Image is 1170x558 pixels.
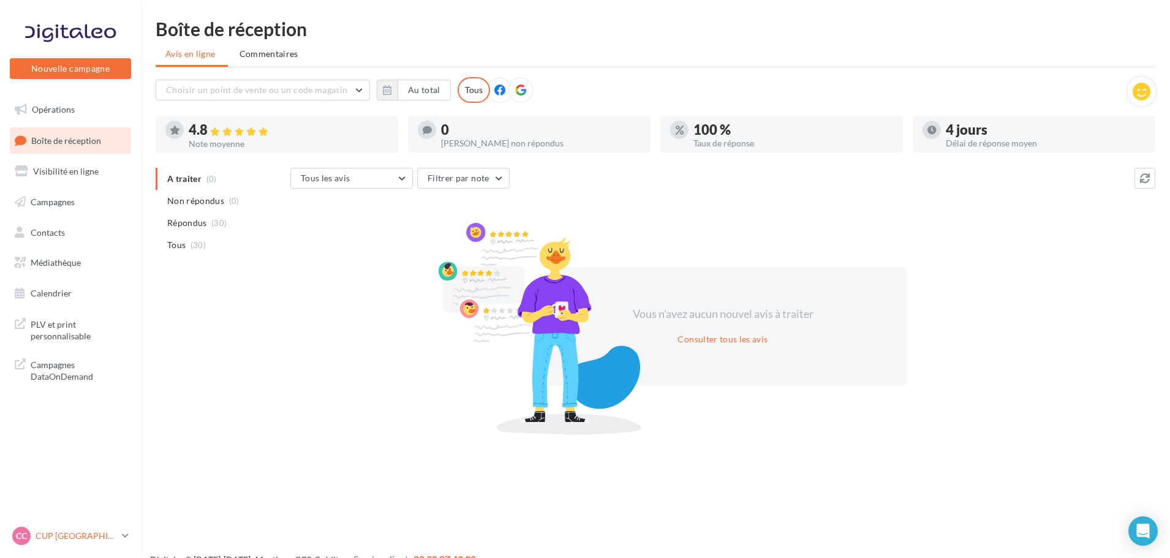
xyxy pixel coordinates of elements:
[946,139,1145,148] div: Délai de réponse moyen
[417,168,510,189] button: Filtrer par note
[301,173,350,183] span: Tous les avis
[229,196,240,206] span: (0)
[10,58,131,79] button: Nouvelle campagne
[33,166,99,176] span: Visibilité en ligne
[189,123,388,137] div: 4.8
[7,250,134,276] a: Médiathèque
[7,311,134,347] a: PLV et print personnalisable
[31,356,126,383] span: Campagnes DataOnDemand
[377,80,451,100] button: Au total
[36,530,117,542] p: CUP [GEOGRAPHIC_DATA]
[441,123,641,137] div: 0
[946,123,1145,137] div: 4 jours
[167,195,224,207] span: Non répondus
[31,288,72,298] span: Calendrier
[673,332,772,347] button: Consulter tous les avis
[617,306,828,322] div: Vous n'avez aucun nouvel avis à traiter
[7,220,134,246] a: Contacts
[156,80,370,100] button: Choisir un point de vente ou un code magasin
[7,189,134,215] a: Campagnes
[458,77,490,103] div: Tous
[156,20,1155,38] div: Boîte de réception
[398,80,451,100] button: Au total
[7,281,134,306] a: Calendrier
[7,127,134,154] a: Boîte de réception
[7,352,134,388] a: Campagnes DataOnDemand
[240,48,298,59] span: Commentaires
[290,168,413,189] button: Tous les avis
[167,239,186,251] span: Tous
[16,530,27,542] span: CC
[32,104,75,115] span: Opérations
[693,123,893,137] div: 100 %
[7,159,134,184] a: Visibilité en ligne
[31,135,101,145] span: Boîte de réception
[31,316,126,342] span: PLV et print personnalisable
[31,197,75,207] span: Campagnes
[10,524,131,548] a: CC CUP [GEOGRAPHIC_DATA]
[31,227,65,237] span: Contacts
[31,257,81,268] span: Médiathèque
[166,85,347,95] span: Choisir un point de vente ou un code magasin
[1128,516,1158,546] div: Open Intercom Messenger
[7,97,134,123] a: Opérations
[211,218,227,228] span: (30)
[693,139,893,148] div: Taux de réponse
[189,140,388,148] div: Note moyenne
[441,139,641,148] div: [PERSON_NAME] non répondus
[167,217,207,229] span: Répondus
[191,240,206,250] span: (30)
